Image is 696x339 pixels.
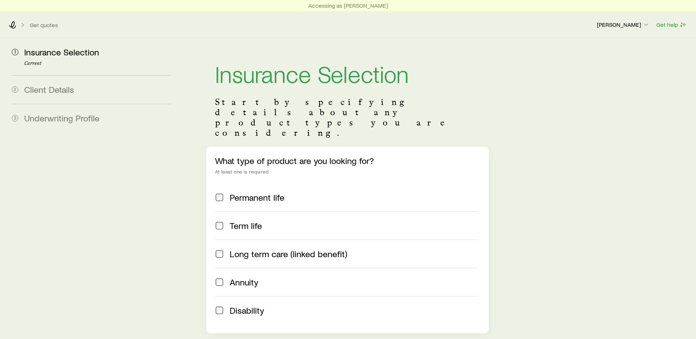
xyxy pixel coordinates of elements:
[230,305,264,316] span: Disability
[216,307,223,314] input: Disability
[29,22,58,29] button: Get quotes
[216,194,223,201] input: Permanent life
[215,62,480,85] h1: Insurance Selection
[12,115,18,121] span: 3
[24,113,99,123] span: Underwriting Profile
[230,220,262,231] span: Term life
[230,192,284,203] span: Permanent life
[230,249,347,259] span: Long term care (linked benefit)
[215,156,480,166] p: What type of product are you looking for?
[216,222,223,229] input: Term life
[24,84,74,95] span: Client Details
[230,277,258,287] span: Annuity
[12,86,18,93] span: 2
[597,21,650,29] button: [PERSON_NAME]
[215,97,480,138] p: Start by specifying details about any product types you are considering.
[656,21,687,29] button: Get help
[597,21,650,28] p: [PERSON_NAME]
[12,49,18,55] span: 1
[216,250,223,258] input: Long term care (linked benefit)
[308,2,388,9] p: Accessing as [PERSON_NAME]
[216,278,223,286] input: Annuity
[24,47,99,57] span: Insurance Selection
[24,61,171,66] p: Current
[215,169,480,175] div: At least one is required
